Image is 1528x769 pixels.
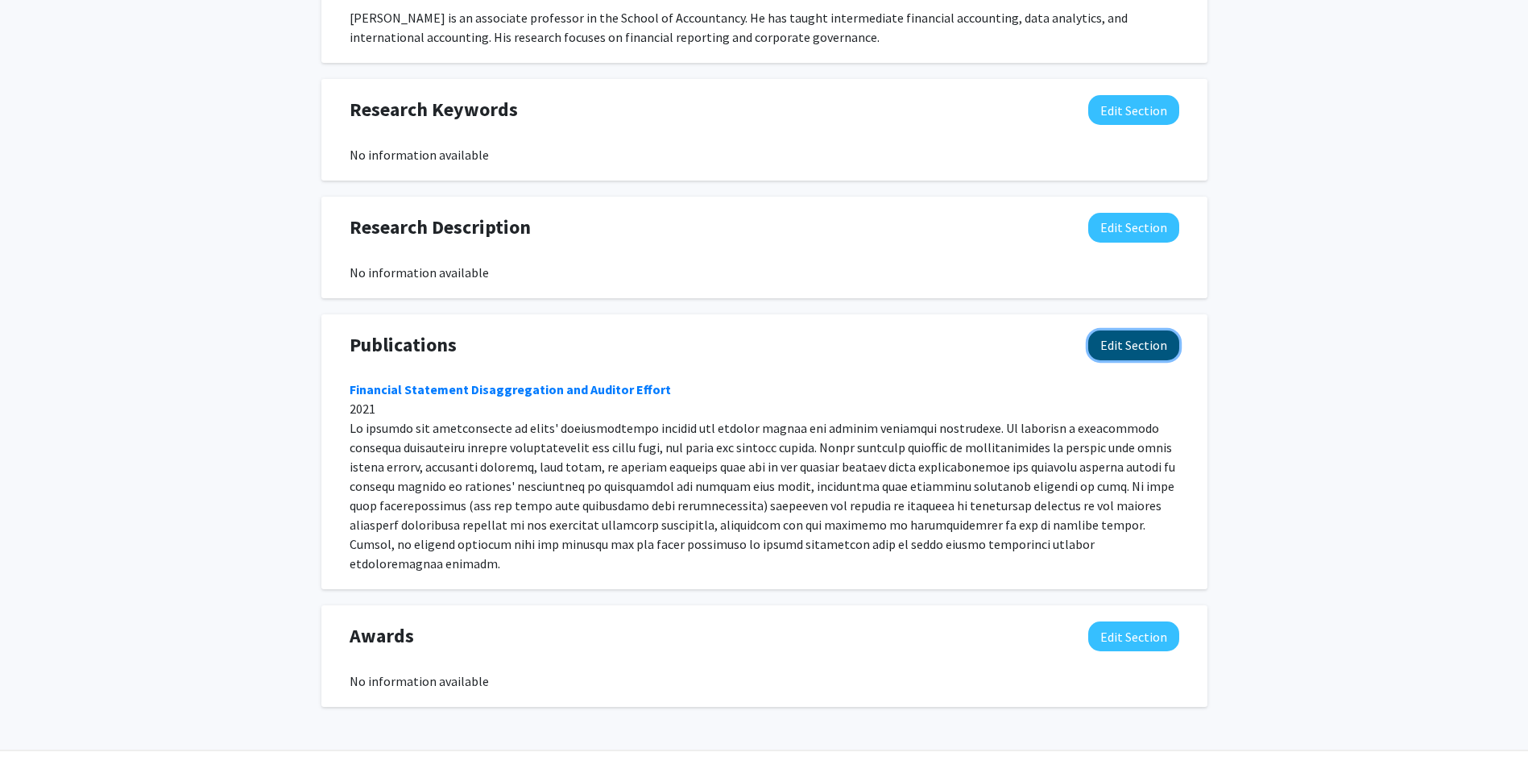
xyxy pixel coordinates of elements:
[1088,95,1179,125] button: Edit Research Keywords
[350,145,1179,164] div: No information available
[1088,213,1179,243] button: Edit Research Description
[350,95,518,124] span: Research Keywords
[350,671,1179,691] div: No information available
[1088,621,1179,651] button: Edit Awards
[350,621,414,651] span: Awards
[350,8,1179,47] div: [PERSON_NAME] is an associate professor in the School of Accountancy. He has taught intermediate ...
[350,380,1179,573] div: 2021 Lo ipsumdo sit ametconsecte ad elits' doeiusmodtempo incidid utl etdolor magnaa eni adminim ...
[350,381,671,397] a: Financial Statement Disaggregation and Auditor Effort
[1088,330,1179,360] button: Edit Publications
[350,213,531,242] span: Research Description
[350,263,1179,282] div: No information available
[12,696,68,757] iframe: Chat
[350,330,457,360] span: Publications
